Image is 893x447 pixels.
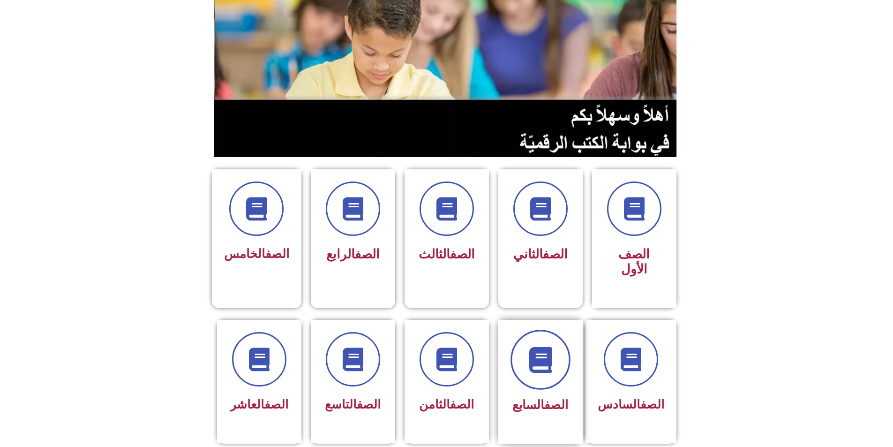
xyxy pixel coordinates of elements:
span: الرابع [326,247,380,262]
span: السابع [512,398,568,412]
span: الصف الأول [618,247,650,277]
span: الثاني [513,247,568,262]
span: الخامس [224,247,289,261]
a: الصف [640,397,664,411]
span: الثامن [419,397,474,411]
a: الصف [543,247,568,262]
span: العاشر [230,397,288,411]
a: الصف [450,397,474,411]
a: الصف [357,397,381,411]
a: الصف [355,247,380,262]
a: الصف [544,398,568,412]
a: الصف [450,247,475,262]
span: التاسع [325,397,381,411]
span: الثالث [419,247,475,262]
a: الصف [264,397,288,411]
a: الصف [265,247,289,261]
span: السادس [598,397,664,411]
